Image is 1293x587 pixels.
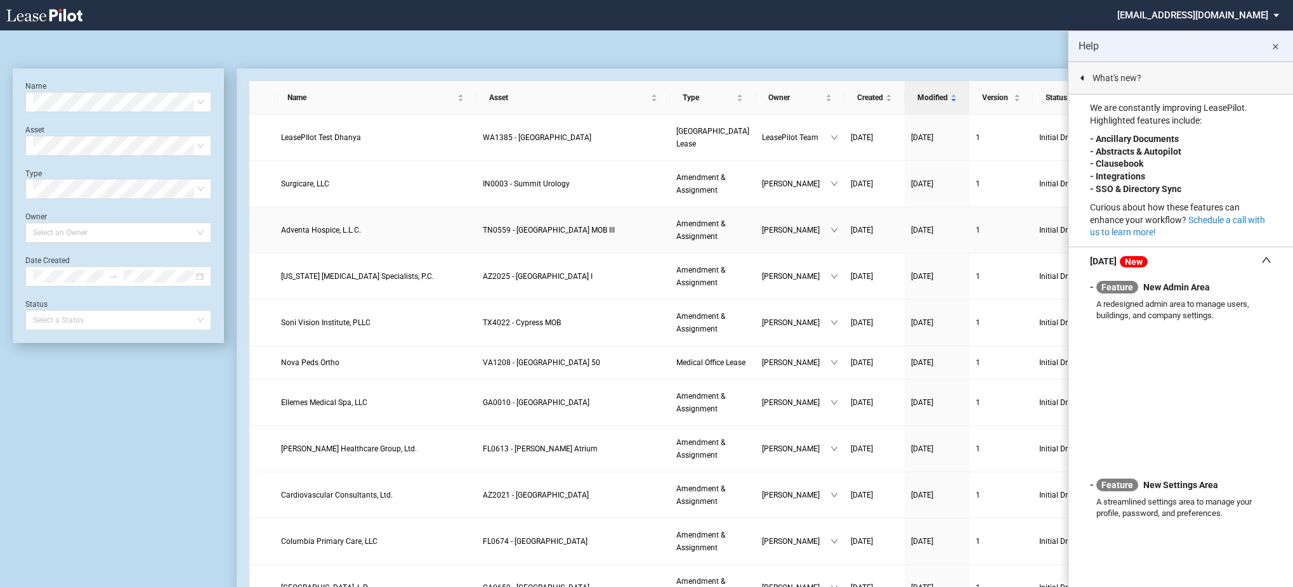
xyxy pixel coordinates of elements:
[976,224,1027,236] a: 1
[483,224,664,236] a: TN0559 - [GEOGRAPHIC_DATA] MOB III
[911,491,933,500] span: [DATE]
[976,489,1027,501] a: 1
[976,356,1027,369] a: 1
[911,398,933,407] span: [DATE]
[851,489,898,501] a: [DATE]
[483,316,664,329] a: TX4022 - Cypress MOB
[1039,396,1114,409] span: Initial Draft
[911,396,963,409] a: [DATE]
[676,436,749,461] a: Amendment & Assignment
[851,444,873,453] span: [DATE]
[851,316,898,329] a: [DATE]
[851,133,873,142] span: [DATE]
[676,173,725,195] span: Amendment & Assignment
[911,356,963,369] a: [DATE]
[483,179,570,188] span: IN0003 - Summit Urology
[676,392,725,413] span: Amendment & Assignment
[851,131,898,144] a: [DATE]
[976,396,1027,409] a: 1
[762,356,830,369] span: [PERSON_NAME]
[676,531,725,552] span: Amendment & Assignment
[911,489,963,501] a: [DATE]
[851,318,873,327] span: [DATE]
[830,134,838,141] span: down
[281,133,361,142] span: LeasePIlot Test Dhanya
[851,396,898,409] a: [DATE]
[905,81,969,115] th: Modified
[911,177,963,190] a: [DATE]
[281,272,434,281] span: Arizona Glaucoma Specialists, P.C.
[756,81,844,115] th: Owner
[281,358,339,367] span: Nova Peds Ortho
[281,535,470,548] a: Columbia Primary Care, LLC
[483,396,664,409] a: GA0010 - [GEOGRAPHIC_DATA]
[483,133,591,142] span: WA1385 - Nordstrom Tower
[281,270,470,283] a: [US_STATE] [MEDICAL_DATA] Specialists, P.C.
[676,312,725,333] span: Amendment & Assignment
[676,484,725,506] span: Amendment & Assignment
[483,358,600,367] span: VA1208 - Yorktown 50
[483,398,589,407] span: GA0010 - Peachtree Dunwoody Medical Center
[851,491,873,500] span: [DATE]
[830,445,838,453] span: down
[483,442,664,455] a: FL0613 - [PERSON_NAME] Atrium
[676,125,749,150] a: [GEOGRAPHIC_DATA] Lease
[851,356,898,369] a: [DATE]
[483,444,598,453] span: FL0613 - Kendall Atrium
[676,266,725,287] span: Amendment & Assignment
[762,489,830,501] span: [PERSON_NAME]
[830,273,838,280] span: down
[851,398,873,407] span: [DATE]
[830,180,838,188] span: down
[281,316,470,329] a: Soni Vision Institute, PLLC
[762,396,830,409] span: [PERSON_NAME]
[25,82,46,91] label: Name
[917,91,948,104] span: Modified
[25,256,70,265] label: Date Created
[676,217,749,243] a: Amendment & Assignment
[483,318,561,327] span: TX4022 - Cypress MOB
[1039,131,1114,144] span: Initial Draft
[911,131,963,144] a: [DATE]
[1039,224,1114,236] span: Initial Draft
[762,316,830,329] span: [PERSON_NAME]
[25,300,48,309] label: Status
[1039,270,1114,283] span: Initial Draft
[489,91,648,104] span: Asset
[281,318,371,327] span: Soni Vision Institute, PLLC
[976,270,1027,283] a: 1
[762,442,830,455] span: [PERSON_NAME]
[911,537,933,546] span: [DATE]
[976,272,980,281] span: 1
[976,358,980,367] span: 1
[109,272,118,281] span: swap-right
[25,169,42,178] label: Type
[830,319,838,326] span: down
[281,177,470,190] a: Surgicare, LLC
[911,442,963,455] a: [DATE]
[483,226,615,235] span: TN0559 - Summit Medical Center MOB III
[762,131,830,144] span: LeasePilot Team
[911,224,963,236] a: [DATE]
[851,442,898,455] a: [DATE]
[851,226,873,235] span: [DATE]
[676,529,749,554] a: Amendment & Assignment
[275,81,476,115] th: Name
[483,272,593,281] span: AZ2025 - Medical Plaza I
[976,316,1027,329] a: 1
[281,442,470,455] a: [PERSON_NAME] Healthcare Group, Ltd.
[911,444,933,453] span: [DATE]
[287,91,455,104] span: Name
[762,224,830,236] span: [PERSON_NAME]
[281,489,470,501] a: Cardiovascular Consultants, Ltd.
[670,81,756,115] th: Type
[676,438,725,460] span: Amendment & Assignment
[844,81,905,115] th: Created
[281,491,393,500] span: Cardiovascular Consultants, Ltd.
[1046,91,1106,104] span: Status
[830,491,838,499] span: down
[830,399,838,406] span: down
[676,171,749,197] a: Amendment & Assignment
[976,133,980,142] span: 1
[281,226,361,235] span: Adventa Hospice, L.L.C.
